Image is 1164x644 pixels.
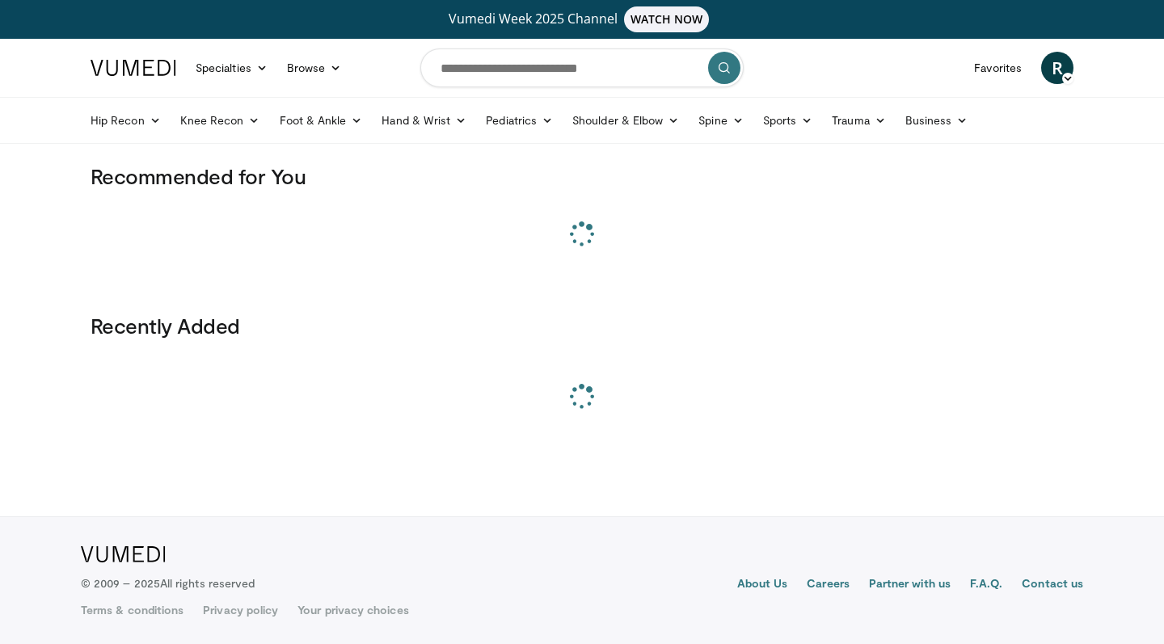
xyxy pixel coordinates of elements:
a: Spine [689,104,753,137]
input: Search topics, interventions [420,48,744,87]
a: Hip Recon [81,104,171,137]
a: Terms & conditions [81,602,183,618]
a: Specialties [186,52,277,84]
h3: Recommended for You [91,163,1073,189]
a: About Us [737,575,788,595]
a: Pediatrics [476,104,563,137]
a: Knee Recon [171,104,270,137]
a: F.A.Q. [970,575,1002,595]
a: Careers [807,575,850,595]
a: Partner with us [869,575,951,595]
p: © 2009 – 2025 [81,575,255,591]
a: Foot & Ankle [270,104,373,137]
a: Vumedi Week 2025 ChannelWATCH NOW [93,6,1071,32]
a: Favorites [964,52,1031,84]
a: Shoulder & Elbow [563,104,689,137]
a: R [1041,52,1073,84]
a: Sports [753,104,823,137]
a: Business [896,104,978,137]
span: All rights reserved [160,576,255,590]
span: WATCH NOW [624,6,710,32]
a: Trauma [822,104,896,137]
img: VuMedi Logo [91,60,176,76]
a: Privacy policy [203,602,278,618]
a: Hand & Wrist [372,104,476,137]
a: Your privacy choices [297,602,408,618]
a: Contact us [1022,575,1083,595]
a: Browse [277,52,352,84]
h3: Recently Added [91,313,1073,339]
img: VuMedi Logo [81,546,166,562]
